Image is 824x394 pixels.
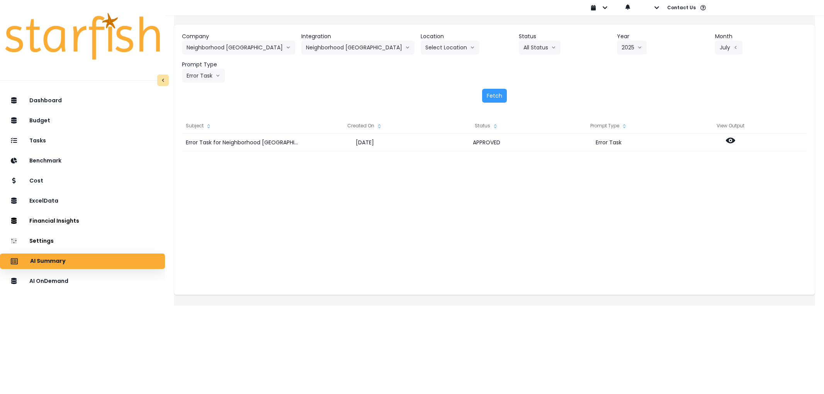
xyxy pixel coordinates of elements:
div: Status [426,118,548,134]
svg: sort [376,123,382,129]
div: View Output [670,118,792,134]
svg: arrow down line [470,44,475,51]
header: Month [715,32,807,41]
header: Location [421,32,513,41]
div: Error Task [548,134,670,151]
svg: arrow down line [405,44,410,51]
p: Dashboard [29,97,62,104]
header: Year [617,32,709,41]
p: ExcelData [29,198,58,204]
button: Select Locationarrow down line [421,41,479,54]
p: Tasks [29,137,46,144]
p: Budget [29,117,50,124]
svg: sort [492,123,498,129]
button: Neighborhood [GEOGRAPHIC_DATA]arrow down line [301,41,415,54]
button: Neighborhood [GEOGRAPHIC_DATA]arrow down line [182,41,295,54]
button: Julyarrow left line [715,41,742,54]
div: Created On [304,118,426,134]
p: Cost [29,178,43,184]
svg: sort [621,123,627,129]
button: Fetch [482,89,507,103]
svg: arrow down line [637,44,642,51]
header: Integration [301,32,415,41]
button: 2025arrow down line [617,41,647,54]
header: Status [519,32,611,41]
div: Error Task for Neighborhood [GEOGRAPHIC_DATA] [GEOGRAPHIC_DATA] for [DATE] [182,134,304,151]
div: APPROVED [426,134,548,151]
svg: sort [206,123,212,129]
svg: arrow left line [733,44,738,51]
div: [DATE] [304,134,426,151]
header: Company [182,32,295,41]
svg: arrow down line [551,44,556,51]
div: Prompt Type [548,118,670,134]
p: AI Summary [30,258,66,265]
header: Prompt Type [182,61,295,69]
button: All Statusarrow down line [519,41,561,54]
p: AI OnDemand [29,278,68,284]
svg: arrow down line [216,72,220,79]
svg: arrow down line [286,44,291,51]
div: Subject [182,118,304,134]
button: Error Taskarrow down line [182,69,225,83]
p: Benchmark [29,157,61,164]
